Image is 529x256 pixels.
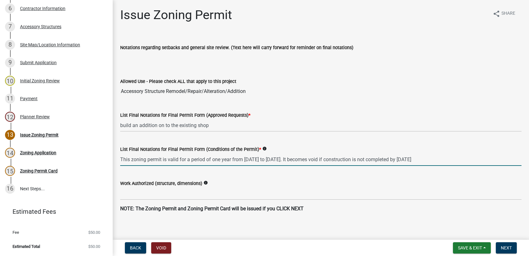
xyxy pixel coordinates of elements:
[20,96,38,101] div: Payment
[5,130,15,140] div: 13
[501,10,515,18] span: Share
[5,40,15,50] div: 8
[120,8,232,23] h1: Issue Zoning Permit
[120,147,261,152] label: List Final Notations for Final Permit Form (Conditions of the Permit)
[20,6,65,11] div: Contractor Information
[496,242,517,253] button: Next
[125,242,146,253] button: Back
[488,8,520,20] button: shareShare
[20,60,57,65] div: Submit Application
[151,242,171,253] button: Void
[5,76,15,86] div: 10
[20,115,50,119] div: Planner Review
[120,113,250,118] label: List Final Notations for Final Permit Form (Approved Requests)
[130,245,141,250] span: Back
[120,79,236,84] label: Allowed Use - Please check ALL that apply to this project
[5,112,15,122] div: 12
[20,79,60,83] div: Initial Zoning Review
[5,58,15,68] div: 9
[5,3,15,13] div: 6
[88,244,100,248] span: $50.00
[5,184,15,194] div: 16
[5,205,103,218] a: Estimated Fees
[493,10,500,18] i: share
[120,46,353,50] label: Notations regarding setbacks and general site review. (Text here will carry forward for reminder ...
[5,148,15,158] div: 14
[453,242,491,253] button: Save & Exit
[120,206,304,212] strong: NOTE: The Zoning Permit and Zoning Permit Card will be issued if you CLICK NEXT
[501,245,512,250] span: Next
[88,230,100,234] span: $50.00
[120,182,202,186] label: Work Authorized (structure, dimensions)
[20,43,80,47] div: Site Map/Location Information
[203,181,208,185] i: info
[20,169,58,173] div: Zoning Permit Card
[5,22,15,32] div: 7
[13,244,40,248] span: Estimated Total
[5,166,15,176] div: 15
[13,230,19,234] span: Fee
[20,151,56,155] div: Zoning Application
[20,133,59,137] div: Issue Zoning Permit
[5,94,15,104] div: 11
[458,245,482,250] span: Save & Exit
[20,24,61,29] div: Accessory Structures
[262,146,267,151] i: info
